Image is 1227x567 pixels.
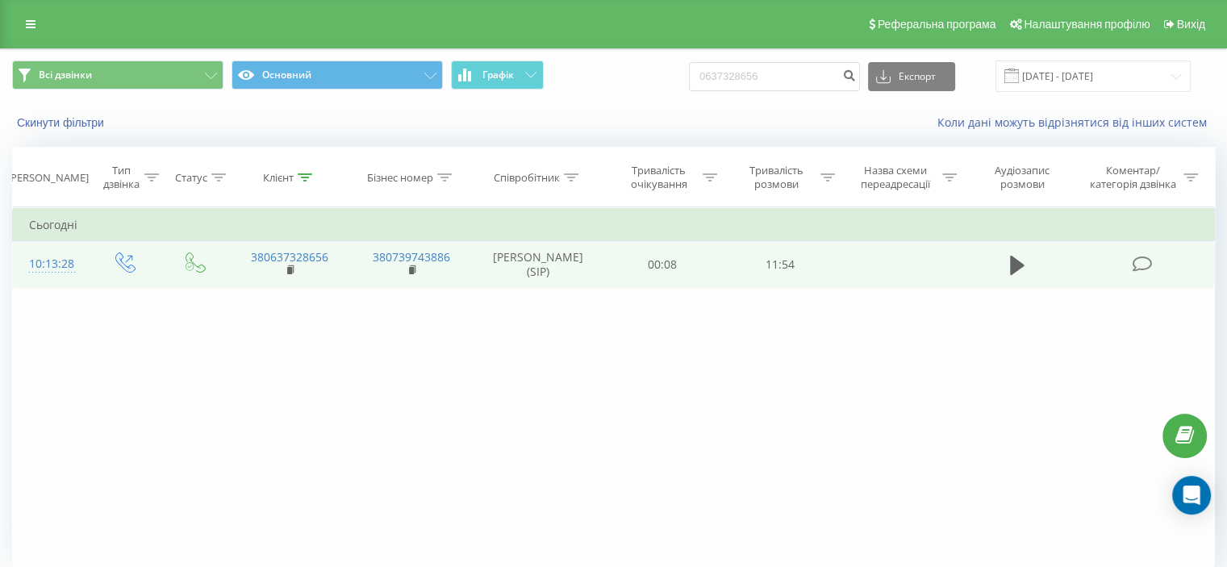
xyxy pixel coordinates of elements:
td: [PERSON_NAME] (SIP) [473,241,604,288]
div: Тип дзвінка [102,164,140,191]
span: Графік [482,69,514,81]
div: Назва схеми переадресації [853,164,938,191]
div: Аудіозапис розмови [975,164,1070,191]
span: Реферальна програма [878,18,996,31]
button: Скинути фільтри [12,115,112,130]
button: Графік [451,60,544,90]
div: Тривалість розмови [736,164,816,191]
span: Налаштування профілю [1024,18,1150,31]
td: Сьогодні [13,209,1215,241]
button: Експорт [868,62,955,91]
a: 380739743886 [373,249,450,265]
button: Основний [232,60,443,90]
div: Статус [175,171,207,185]
div: Клієнт [263,171,294,185]
div: Бізнес номер [367,171,433,185]
button: Всі дзвінки [12,60,223,90]
input: Пошук за номером [689,62,860,91]
div: Співробітник [494,171,560,185]
div: Коментар/категорія дзвінка [1085,164,1179,191]
span: Вихід [1177,18,1205,31]
span: Всі дзвінки [39,69,92,81]
div: 10:13:28 [29,248,72,280]
td: 11:54 [721,241,838,288]
div: Тривалість очікування [619,164,699,191]
a: 380637328656 [251,249,328,265]
div: Open Intercom Messenger [1172,476,1211,515]
a: Коли дані можуть відрізнятися вiд інших систем [937,115,1215,130]
div: [PERSON_NAME] [7,171,89,185]
td: 00:08 [604,241,721,288]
